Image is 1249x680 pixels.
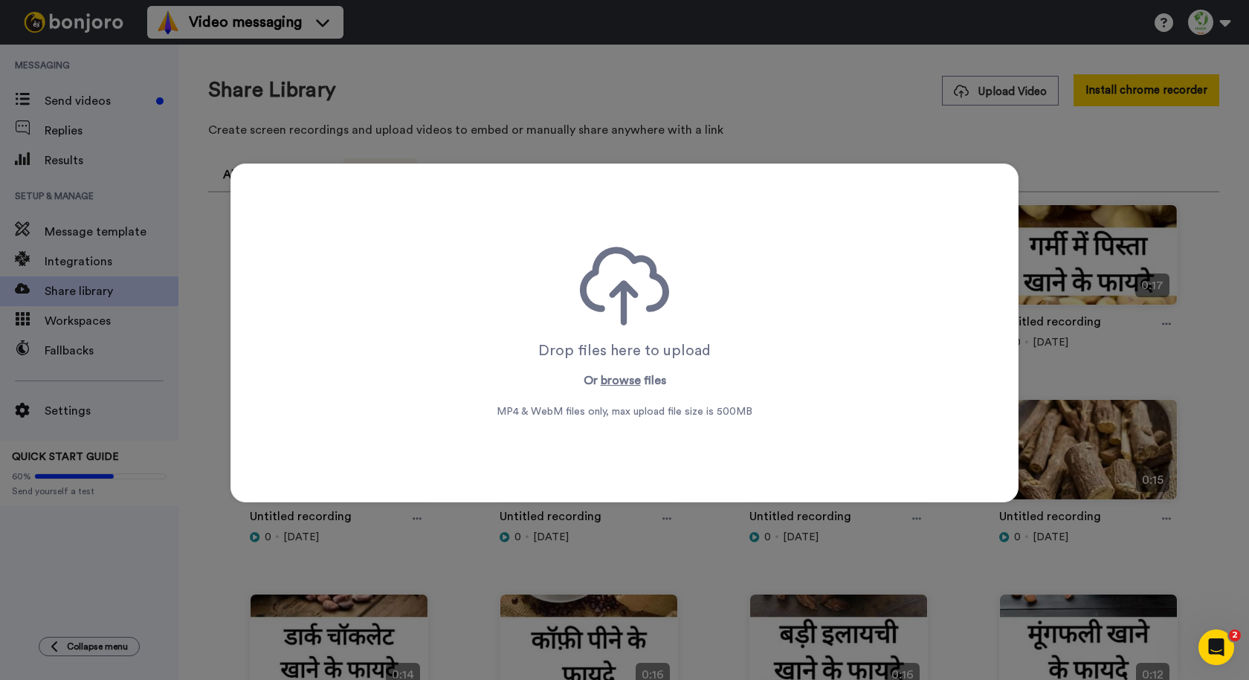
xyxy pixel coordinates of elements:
span: 2 [1229,629,1241,641]
div: Drop files here to upload [538,340,711,361]
button: browse [601,372,641,389]
span: MP4 & WebM files only, max upload file size is 500 MB [497,404,752,419]
iframe: Intercom live chat [1198,629,1234,665]
p: Or files [584,372,666,389]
